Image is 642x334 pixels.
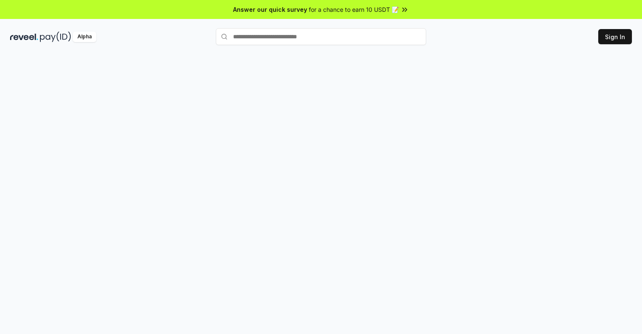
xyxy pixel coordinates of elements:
[598,29,632,44] button: Sign In
[40,32,71,42] img: pay_id
[309,5,399,14] span: for a chance to earn 10 USDT 📝
[10,32,38,42] img: reveel_dark
[73,32,96,42] div: Alpha
[233,5,307,14] span: Answer our quick survey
